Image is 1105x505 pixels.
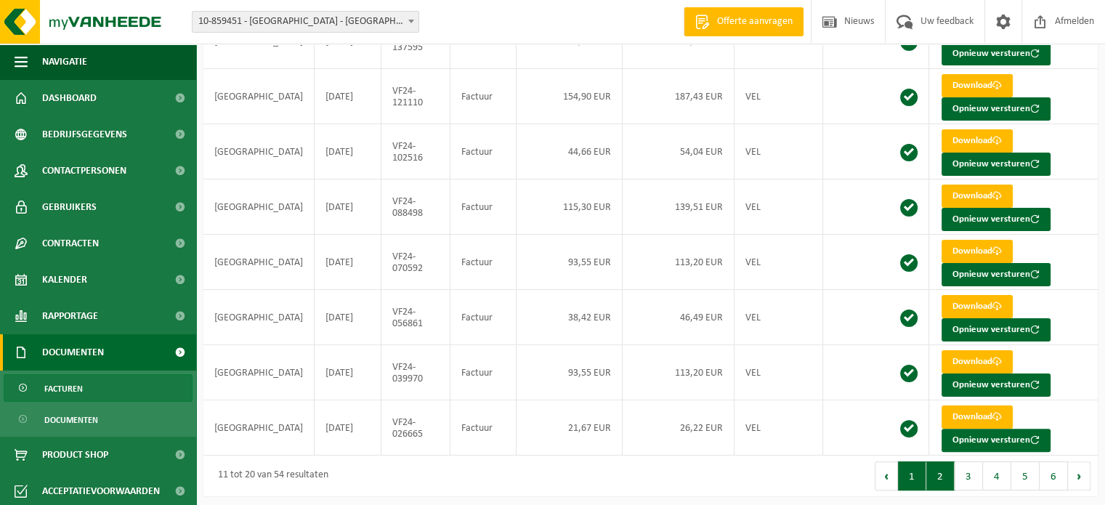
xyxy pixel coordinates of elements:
[623,69,734,124] td: 187,43 EUR
[942,97,1051,121] button: Opnieuw versturen
[942,153,1051,176] button: Opnieuw versturen
[926,461,955,490] button: 2
[42,225,99,262] span: Contracten
[42,298,98,334] span: Rapportage
[4,374,193,402] a: Facturen
[517,179,623,235] td: 115,30 EUR
[381,69,450,124] td: VF24-121110
[42,437,108,473] span: Product Shop
[517,124,623,179] td: 44,66 EUR
[942,405,1013,429] a: Download
[734,69,823,124] td: VEL
[381,400,450,456] td: VF24-026665
[623,179,734,235] td: 139,51 EUR
[211,463,328,489] div: 11 tot 20 van 54 resultaten
[315,179,381,235] td: [DATE]
[942,318,1051,342] button: Opnieuw versturen
[4,405,193,433] a: Documenten
[315,124,381,179] td: [DATE]
[315,290,381,345] td: [DATE]
[942,240,1013,263] a: Download
[42,262,87,298] span: Kalender
[203,69,315,124] td: [GEOGRAPHIC_DATA]
[623,290,734,345] td: 46,49 EUR
[42,116,127,153] span: Bedrijfsgegevens
[942,42,1051,65] button: Opnieuw versturen
[875,461,898,490] button: Previous
[381,124,450,179] td: VF24-102516
[517,345,623,400] td: 93,55 EUR
[898,461,926,490] button: 1
[450,124,517,179] td: Factuur
[942,295,1013,318] a: Download
[42,153,126,189] span: Contactpersonen
[942,129,1013,153] a: Download
[42,189,97,225] span: Gebruikers
[203,400,315,456] td: [GEOGRAPHIC_DATA]
[942,429,1051,452] button: Opnieuw versturen
[734,179,823,235] td: VEL
[44,406,98,434] span: Documenten
[450,69,517,124] td: Factuur
[734,345,823,400] td: VEL
[623,345,734,400] td: 113,20 EUR
[684,7,804,36] a: Offerte aanvragen
[942,208,1051,231] button: Opnieuw versturen
[450,235,517,290] td: Factuur
[203,235,315,290] td: [GEOGRAPHIC_DATA]
[203,124,315,179] td: [GEOGRAPHIC_DATA]
[192,11,419,33] span: 10-859451 - GOLF PARK TERVUREN - TERVUREN
[983,461,1011,490] button: 4
[381,179,450,235] td: VF24-088498
[517,69,623,124] td: 154,90 EUR
[450,400,517,456] td: Factuur
[1011,461,1040,490] button: 5
[315,345,381,400] td: [DATE]
[734,124,823,179] td: VEL
[942,373,1051,397] button: Opnieuw versturen
[713,15,796,29] span: Offerte aanvragen
[203,179,315,235] td: [GEOGRAPHIC_DATA]
[1040,461,1068,490] button: 6
[623,124,734,179] td: 54,04 EUR
[734,290,823,345] td: VEL
[623,400,734,456] td: 26,22 EUR
[381,235,450,290] td: VF24-070592
[315,69,381,124] td: [DATE]
[42,80,97,116] span: Dashboard
[315,235,381,290] td: [DATE]
[203,290,315,345] td: [GEOGRAPHIC_DATA]
[517,290,623,345] td: 38,42 EUR
[381,290,450,345] td: VF24-056861
[955,461,983,490] button: 3
[942,263,1051,286] button: Opnieuw versturen
[623,235,734,290] td: 113,20 EUR
[450,179,517,235] td: Factuur
[450,290,517,345] td: Factuur
[942,350,1013,373] a: Download
[44,375,83,403] span: Facturen
[942,74,1013,97] a: Download
[734,400,823,456] td: VEL
[1068,461,1090,490] button: Next
[315,400,381,456] td: [DATE]
[381,345,450,400] td: VF24-039970
[450,345,517,400] td: Factuur
[203,345,315,400] td: [GEOGRAPHIC_DATA]
[42,334,104,371] span: Documenten
[942,185,1013,208] a: Download
[42,44,87,80] span: Navigatie
[734,235,823,290] td: VEL
[517,235,623,290] td: 93,55 EUR
[193,12,418,32] span: 10-859451 - GOLF PARK TERVUREN - TERVUREN
[517,400,623,456] td: 21,67 EUR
